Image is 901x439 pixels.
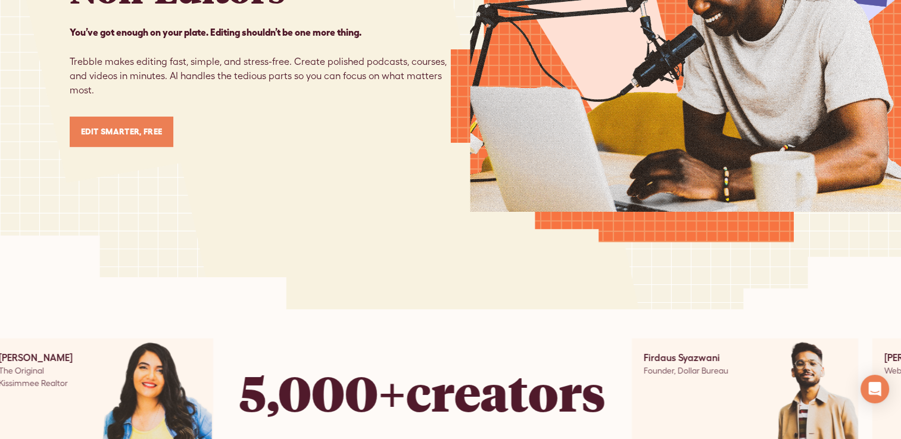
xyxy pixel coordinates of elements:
p: Trebble makes editing fast, simple, and stress-free. Create polished podcasts, courses, and video... [70,25,451,98]
div: creators [239,355,606,428]
a: Edit Smarter, Free [70,117,174,147]
div: Firdaus Syazwani [644,350,728,364]
div: Founder, Dollar Bureau [644,364,728,377]
strong: You’ve got enough on your plate. Editing shouldn’t be one more thing. ‍ [70,27,361,37]
div: Open Intercom Messenger [861,375,889,403]
span: 5,000+ [239,360,406,423]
